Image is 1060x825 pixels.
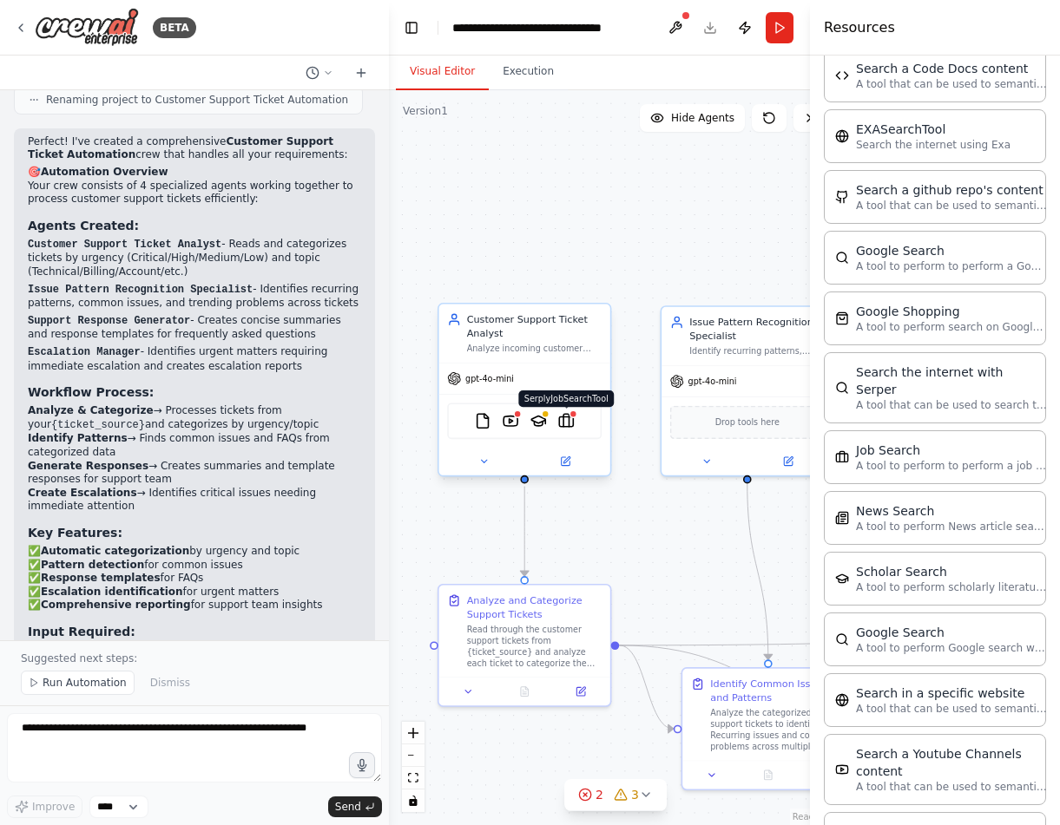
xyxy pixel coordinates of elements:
[41,572,161,584] strong: Response templates
[856,702,1047,716] p: A tool that can be used to semantic search a query from a specific URL content.
[28,135,361,162] p: Perfect! I've created a comprehensive crew that handles all your requirements:
[661,305,834,476] div: Issue Pattern Recognition SpecialistIdentify recurring patterns, common issues, and trending prob...
[856,442,1047,459] div: Job Search
[517,487,531,576] g: Edge from edcf6f7f-972b-4f0a-9726-7502798d8ab4 to 47083a55-1b7a-436a-880d-676567e753c5
[748,453,827,469] button: Open in side panel
[856,259,1047,273] p: A tool to perform to perform a Google search with a search_query.
[710,708,846,752] div: Analyze the categorized support tickets to identify: 1. Recurring issues and common problems acro...
[335,800,361,814] span: Send
[689,315,825,343] div: Issue Pattern Recognition Specialist
[43,676,127,690] span: Run Automation
[41,559,144,571] strong: Pattern detection
[793,812,839,822] a: React Flow attribution
[465,373,514,384] span: gpt-4o-mini
[489,54,568,90] button: Execution
[328,796,382,817] button: Send
[856,520,1047,534] p: A tool to perform News article search with a search_query.
[835,450,849,464] img: SerplyJobSearchTool
[530,413,547,429] img: SerplyScholarSearchTool
[396,54,489,90] button: Visual Editor
[28,487,361,514] li: → Identifies critical issues needing immediate attention
[558,413,575,429] img: SerplyJobSearchTool
[28,545,361,612] p: ✅ by urgency and topic ✅ for common issues ✅ for FAQs ✅ for urgent matters ✅ for support team ins...
[856,563,1047,580] div: Scholar Search
[856,624,1047,641] div: Google Search
[28,135,333,161] strong: Customer Support Ticket Automation
[741,483,775,659] g: Edge from 95358ef4-0683-4a4b-87dd-f733dfbfa914 to 5873341b-06ac-4073-a571-7b664292ac47
[402,767,425,789] button: fit view
[28,166,361,180] h2: 🎯
[32,800,75,814] span: Improve
[856,745,1047,780] div: Search a Youtube Channels content
[28,239,221,251] code: Customer Support Ticket Analyst
[28,460,148,472] strong: Generate Responses
[856,121,1011,138] div: EXASearchTool
[41,586,183,598] strong: Escalation identification
[28,526,122,540] strong: Key Features:
[28,404,154,416] strong: Analyze & Categorize
[835,381,849,395] img: SerperDevTool
[689,346,825,357] div: Identify recurring patterns, common issues, and trending problems across multiple customer suppor...
[28,284,253,296] code: Issue Pattern Recognition Specialist
[640,104,745,132] button: Hide Agents
[28,345,361,373] p: - Identifies urgent matters requiring immediate escalation and creates escalation reports
[28,432,128,444] strong: Identify Patterns
[856,684,1047,702] div: Search in a specific website
[835,190,849,204] img: GithubSearchTool
[856,303,1047,320] div: Google Shopping
[556,684,604,700] button: Open in side panel
[21,671,135,695] button: Run Automation
[402,722,425,812] div: React Flow controls
[856,580,1047,594] p: A tool to perform scholarly literature search with a search_query.
[856,181,1047,199] div: Search a github repo's content
[856,242,1047,259] div: Google Search
[619,638,674,736] g: Edge from 47083a55-1b7a-436a-880d-676567e753c5 to 5873341b-06ac-4073-a571-7b664292ac47
[835,763,849,776] img: YoutubeChannelSearchTool
[28,346,141,358] code: Escalation Manager
[474,413,490,429] img: FileReadTool
[452,19,648,36] nav: breadcrumb
[503,413,519,429] img: YoutubeChannelSearchTool
[28,487,137,499] strong: Create Escalations
[467,624,602,668] div: Read through the customer support tickets from {ticket_source} and analyze each ticket to categor...
[824,17,895,38] h4: Resources
[631,786,639,803] span: 3
[710,677,846,704] div: Identify Common Issues and Patterns
[402,789,425,812] button: toggle interactivity
[399,16,424,40] button: Hide left sidebar
[856,363,1047,398] div: Search the internet with Serper
[402,722,425,744] button: zoom in
[28,238,361,279] p: - Reads and categorizes tickets by urgency (Critical/High/Medium/Low) and topic (Technical/Billin...
[28,432,361,459] li: → Finds common issues and FAQs from categorized data
[41,599,191,611] strong: Comprehensive reporting
[835,251,849,265] img: SerpApiGoogleSearchTool
[739,767,798,783] button: No output available
[715,416,780,429] span: Drop tools here
[835,69,849,82] img: CodeDocsSearchTool
[403,104,448,118] div: Version 1
[856,77,1047,91] p: A tool that can be used to semantic search a query from a Code Docs content.
[688,376,737,387] span: gpt-4o-mini
[51,419,145,431] code: {ticket_source}
[681,667,855,790] div: Identify Common Issues and PatternsAnalyze the categorized support tickets to identify: 1. Recurr...
[856,641,1047,655] p: A tool to perform Google search with a search_query.
[596,786,603,803] span: 2
[28,625,135,638] strong: Input Required:
[856,138,1011,152] p: Search the internet using Exa
[28,180,361,206] p: Your crew consists of 4 specialized agents working together to process customer support tickets e...
[347,62,375,83] button: Start a new chat
[35,8,139,47] img: Logo
[467,344,602,355] div: Analyze incoming customer support tickets to categorize them by urgency level (Low, Medium, High,...
[835,511,849,525] img: SerplyNewsSearchTool
[21,651,368,665] p: Suggested next steps:
[856,60,1047,77] div: Search a Code Docs content
[402,744,425,767] button: zoom out
[856,320,1047,334] p: A tool to perform search on Google shopping with a search_query.
[856,199,1047,213] p: A tool that can be used to semantic search a query from a github repo's content. This is not the ...
[46,93,348,107] span: Renaming project to Customer Support Ticket Automation
[856,459,1047,473] p: A tool to perform to perform a job search in the [GEOGRAPHIC_DATA] with a search_query.
[28,283,361,311] p: - Identifies recurring patterns, common issues, and trending problems across tickets
[299,62,340,83] button: Switch to previous chat
[564,779,667,811] button: 23
[467,593,602,621] div: Analyze and Categorize Support Tickets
